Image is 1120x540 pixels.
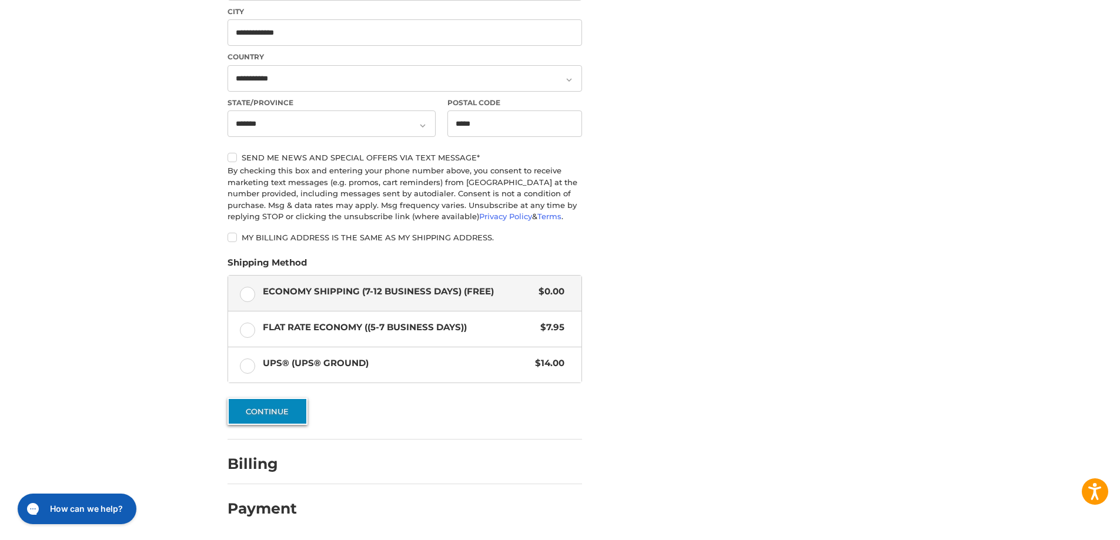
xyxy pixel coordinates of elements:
[228,98,436,108] label: State/Province
[228,6,582,17] label: City
[447,98,583,108] label: Postal Code
[533,285,564,298] span: $0.00
[534,321,564,334] span: $7.95
[228,153,582,162] label: Send me news and special offers via text message*
[228,233,582,242] label: My billing address is the same as my shipping address.
[228,398,307,425] button: Continue
[228,165,582,223] div: By checking this box and entering your phone number above, you consent to receive marketing text ...
[228,52,582,62] label: Country
[228,455,296,473] h2: Billing
[12,489,140,528] iframe: Gorgias live chat messenger
[228,499,297,518] h2: Payment
[479,212,532,221] a: Privacy Policy
[228,256,307,275] legend: Shipping Method
[263,357,530,370] span: UPS® (UPS® Ground)
[263,321,535,334] span: Flat Rate Economy ((5-7 Business Days))
[537,212,561,221] a: Terms
[529,357,564,370] span: $14.00
[263,285,533,298] span: Economy Shipping (7-12 Business Days) (Free)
